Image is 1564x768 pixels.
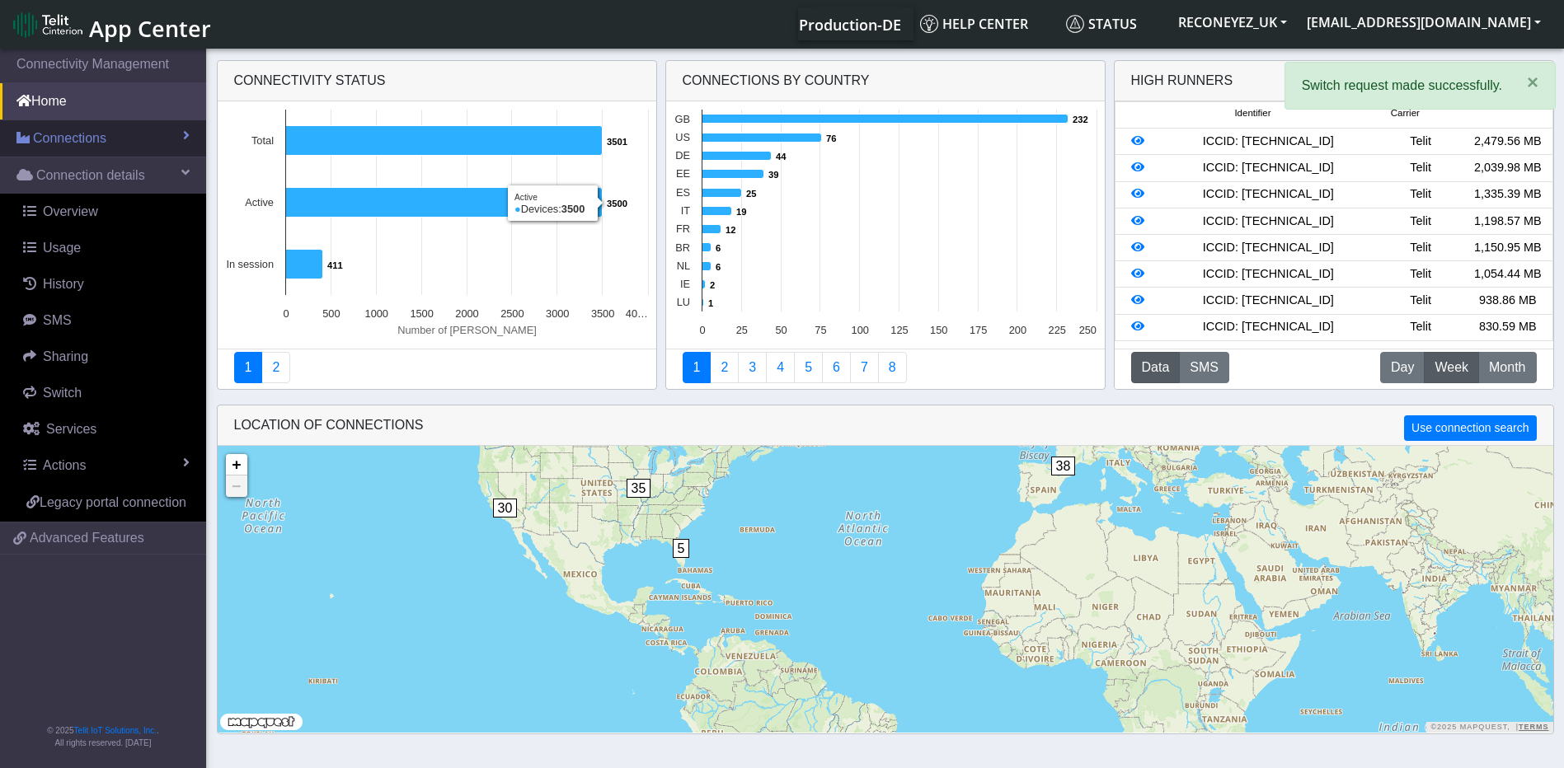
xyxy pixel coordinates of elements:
[218,61,656,101] div: Connectivity status
[775,324,787,336] text: 50
[500,307,524,320] text: 2500
[283,307,289,320] text: 0
[679,278,689,290] text: IE
[1078,324,1096,336] text: 250
[826,133,836,143] text: 76
[245,196,274,208] text: Active
[1377,213,1464,231] div: Telit
[13,12,82,38] img: logo-telit-cinterion-gw-new.png
[322,307,340,320] text: 500
[1510,63,1555,102] button: Close
[7,230,206,266] a: Usage
[969,324,986,336] text: 175
[43,204,98,218] span: Overview
[43,277,84,291] span: History
[7,194,206,230] a: Overview
[327,260,343,270] text: 411
[736,207,746,217] text: 19
[1478,352,1536,383] button: Month
[1302,76,1502,96] p: Switch request made successfully.
[680,204,690,217] text: IT
[1297,7,1551,37] button: [EMAIL_ADDRESS][DOMAIN_NAME]
[7,266,206,302] a: History
[674,113,690,125] text: GB
[1048,324,1065,336] text: 225
[930,324,947,336] text: 150
[850,352,879,383] a: Zero Session
[710,352,739,383] a: Carrier
[768,170,778,180] text: 39
[43,313,72,327] span: SMS
[851,324,868,336] text: 100
[822,352,851,383] a: 14 Days Trend
[716,262,721,272] text: 6
[766,352,795,383] a: Connections By Carrier
[1426,722,1552,733] div: ©2025 MapQuest, |
[1051,457,1076,475] span: 38
[1464,239,1552,257] div: 1,150.95 MB
[43,349,88,363] span: Sharing
[74,726,157,735] a: Telit IoT Solutions, Inc.
[1377,159,1464,177] div: Telit
[699,324,705,336] text: 0
[1059,7,1168,40] a: Status
[673,539,690,558] span: 5
[1159,159,1377,177] div: ICCID: [TECHNICAL_ID]
[1131,71,1233,91] div: High Runners
[1066,15,1137,33] span: Status
[1377,318,1464,336] div: Telit
[1131,352,1181,383] button: Data
[1159,185,1377,204] div: ICCID: [TECHNICAL_ID]
[607,199,627,208] text: 3500
[878,352,907,383] a: Not Connected for 30 days
[226,258,274,270] text: In session
[1404,415,1536,441] button: Use connection search
[226,454,247,475] a: Zoom in
[455,307,478,320] text: 2000
[1168,7,1297,37] button: RECONEYEZ_UK
[920,15,1028,33] span: Help center
[776,152,787,162] text: 44
[794,352,823,383] a: Usage by Carrier
[1073,115,1088,124] text: 232
[1435,358,1468,377] span: Week
[7,447,206,484] a: Actions
[799,15,901,35] span: Production-DE
[218,405,1553,446] div: LOCATION OF CONNECTIONS
[36,166,145,185] span: Connection details
[666,61,1105,101] div: Connections By Country
[920,15,938,33] img: knowledge.svg
[675,241,690,254] text: BR
[7,375,206,411] a: Switch
[675,167,689,180] text: EE
[1159,239,1377,257] div: ICCID: [TECHNICAL_ID]
[33,129,106,148] span: Connections
[1464,213,1552,231] div: 1,198.57 MB
[1464,292,1552,310] div: 938.86 MB
[798,7,900,40] a: Your current platform instance
[7,302,206,339] a: SMS
[1464,265,1552,283] div: 1,054.44 MB
[1377,265,1464,283] div: Telit
[1391,358,1414,377] span: Day
[234,352,263,383] a: Connectivity status
[1527,71,1538,93] span: ×
[708,298,713,308] text: 1
[1464,133,1552,151] div: 2,479.56 MB
[40,495,186,509] span: Legacy portal connection
[590,307,613,320] text: 3500
[1066,15,1084,33] img: status.svg
[43,241,81,255] span: Usage
[1008,324,1026,336] text: 200
[675,222,689,235] text: FR
[89,13,211,44] span: App Center
[43,386,82,400] span: Switch
[890,324,908,336] text: 125
[716,243,721,253] text: 6
[251,134,273,147] text: Total
[397,324,537,336] text: Number of [PERSON_NAME]
[726,225,735,235] text: 12
[226,475,247,497] a: Zoom out
[13,7,209,42] a: App Center
[710,280,715,290] text: 2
